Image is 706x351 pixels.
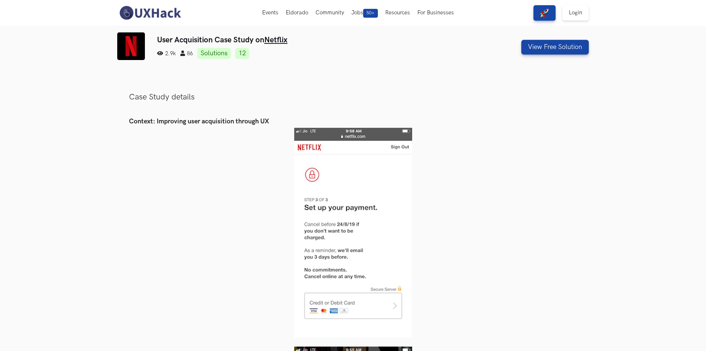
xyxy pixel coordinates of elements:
img: 6e42fb65-ad64-4fd5-ab9a-a658358f928e.jpeg [294,128,412,337]
img: Netflix logo [117,32,145,60]
span: 50+ [363,9,378,18]
a: Solutions [197,48,231,59]
button: Case Study details [117,85,206,109]
a: 12 [235,48,249,59]
h4: Context: Improving user acquisition through UX [129,118,577,126]
span: 86 [180,50,193,57]
img: rocket [540,8,549,17]
span: Case Study details [129,92,195,102]
a: Netflix [264,35,288,45]
h3: User Acquisition Case Study on [157,35,469,45]
span: 2.9k [157,50,176,57]
button: View Free Solution [521,40,589,55]
a: Login [562,5,589,21]
img: UXHack-logo.png [117,5,183,21]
